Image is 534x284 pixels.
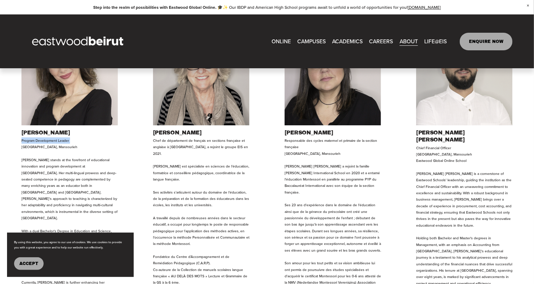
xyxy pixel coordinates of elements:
[7,233,134,277] section: Cookie banner
[332,36,363,47] a: folder dropdown
[21,129,118,137] h2: [PERSON_NAME]
[153,129,249,137] h2: [PERSON_NAME]
[21,24,136,59] img: EastwoodIS Global Site
[14,257,44,270] button: Accept
[460,33,513,50] a: ENQUIRE NOW
[424,36,447,46] span: LIFE@EIS
[332,36,363,46] span: ACADEMICS
[19,261,38,266] span: Accept
[400,36,418,46] span: ABOUT
[272,36,291,47] a: ONLINE
[14,240,127,250] p: By using this website, you agree to our use of cookies. We use cookies to provide you with a grea...
[369,36,393,47] a: CAREERS
[297,36,326,47] a: folder dropdown
[416,129,513,144] h2: [PERSON_NAME] [PERSON_NAME]
[424,36,447,47] a: folder dropdown
[297,36,326,46] span: CAMPUSES
[408,4,441,10] a: [DOMAIN_NAME]
[400,36,418,47] a: folder dropdown
[285,129,381,137] h2: [PERSON_NAME]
